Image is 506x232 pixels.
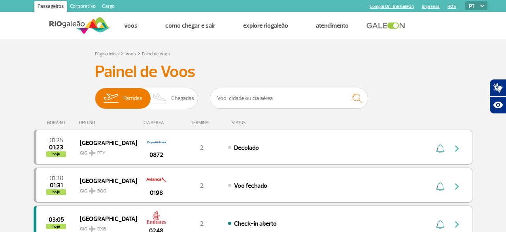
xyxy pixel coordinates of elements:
[89,150,96,156] img: destiny_airplane.svg
[234,144,259,152] span: Decolado
[49,175,63,181] span: 2025-09-30 01:30:00
[95,62,411,82] h3: Painel de Voos
[452,220,462,229] img: seta-direita-painel-voo.svg
[149,150,163,160] span: 0872
[89,188,96,194] img: destiny_airplane.svg
[46,189,66,195] span: hoje
[436,182,444,191] img: sino-painel-voo.svg
[422,4,440,9] a: Imprensa
[124,22,138,30] a: Voos
[80,183,130,195] span: GIG
[138,49,140,58] a: >
[489,96,506,114] button: Abrir recursos assistivos.
[150,188,163,198] span: 0198
[142,51,170,57] a: Painel de Voos
[89,226,96,232] img: destiny_airplane.svg
[452,182,462,191] img: seta-direita-painel-voo.svg
[171,88,194,109] span: Chegadas
[46,224,66,229] span: hoje
[200,144,204,152] span: 2
[148,88,171,109] img: slider-desembarque
[136,120,176,125] div: CIA AÉREA
[125,51,136,57] a: Voos
[50,183,63,188] span: 2025-09-30 01:31:01
[165,22,215,30] a: Como chegar e sair
[370,4,414,9] a: Compra On-line GaleOn
[234,182,267,190] span: Voo fechado
[97,150,105,157] span: PTY
[489,79,506,96] button: Abrir tradutor de língua de sinais.
[46,151,66,157] span: hoje
[36,120,79,125] div: HORÁRIO
[79,120,137,125] div: DESTINO
[80,145,130,157] span: GIG
[97,188,106,195] span: BOG
[49,145,63,150] span: 2025-09-30 01:23:00
[49,217,64,223] span: 2025-09-30 03:05:00
[243,22,288,30] a: Explore RIOgaleão
[34,1,67,13] a: Passageiros
[447,4,456,9] a: RQS
[98,88,123,109] img: slider-embarque
[123,88,142,109] span: Partidas
[489,79,506,114] div: Plugin de acessibilidade da Hand Talk.
[436,144,444,153] img: sino-painel-voo.svg
[67,1,99,13] a: Corporativo
[80,175,130,186] span: [GEOGRAPHIC_DATA]
[452,144,462,153] img: seta-direita-painel-voo.svg
[436,220,444,229] img: sino-painel-voo.svg
[227,120,292,125] div: STATUS
[200,182,204,190] span: 2
[121,49,124,58] a: >
[200,220,204,228] span: 2
[176,120,227,125] div: TERMINAL
[80,213,130,224] span: [GEOGRAPHIC_DATA]
[234,220,277,228] span: Check-in aberto
[80,138,130,148] span: [GEOGRAPHIC_DATA]
[49,138,63,143] span: 2025-09-30 01:25:00
[316,22,349,30] a: Atendimento
[210,88,368,109] input: Voo, cidade ou cia aérea
[99,1,118,13] a: Cargo
[95,51,119,57] a: Página Inicial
